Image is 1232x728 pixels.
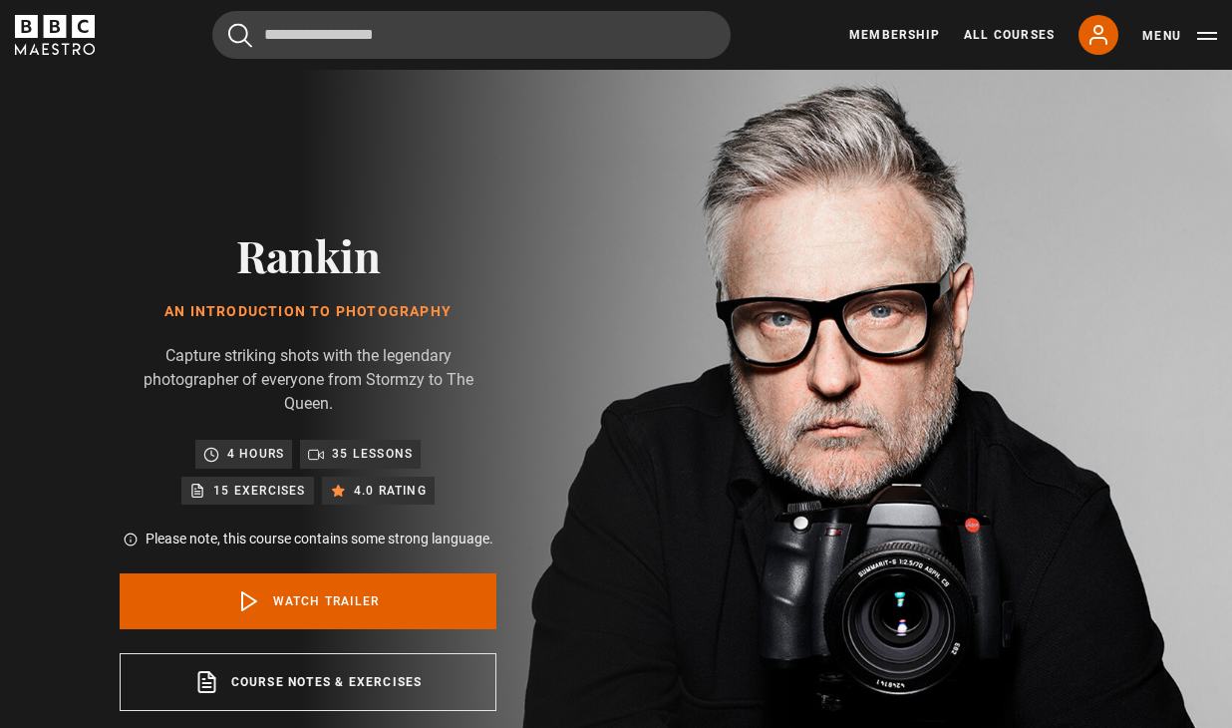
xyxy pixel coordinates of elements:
[964,26,1055,44] a: All Courses
[228,23,252,48] button: Submit the search query
[332,444,413,464] p: 35 lessons
[120,229,496,280] h2: Rankin
[1142,26,1217,46] button: Toggle navigation
[120,344,496,416] p: Capture striking shots with the legendary photographer of everyone from Stormzy to The Queen.
[120,304,496,320] h1: An Introduction to Photography
[120,653,496,711] a: Course notes & exercises
[212,11,731,59] input: Search
[354,481,427,501] p: 4.0 rating
[227,444,284,464] p: 4 hours
[849,26,940,44] a: Membership
[146,529,493,549] p: Please note, this course contains some strong language.
[213,481,305,501] p: 15 exercises
[15,15,95,55] svg: BBC Maestro
[120,573,496,629] a: Watch Trailer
